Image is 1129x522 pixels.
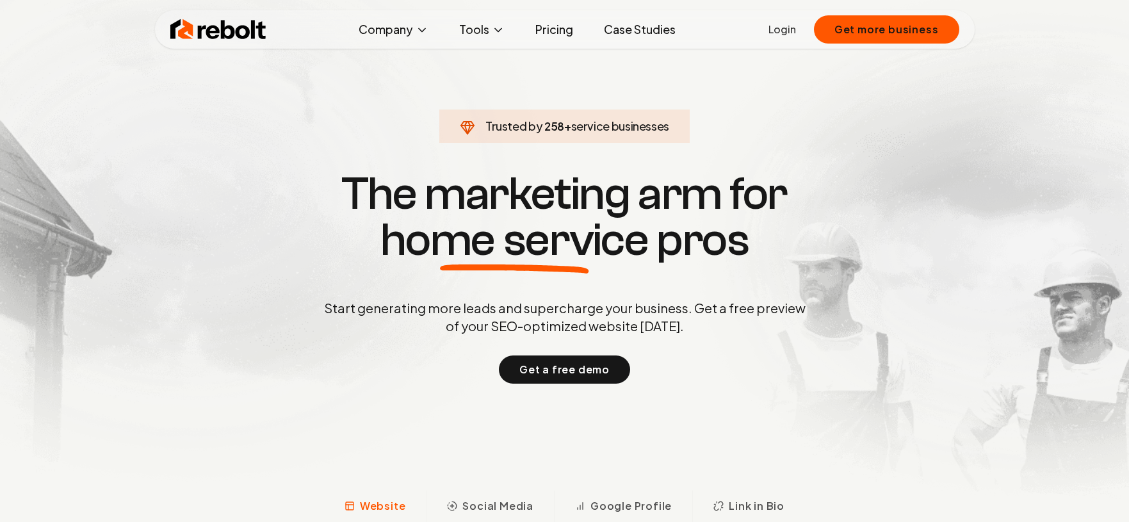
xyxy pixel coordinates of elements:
button: Tools [449,17,515,42]
button: Get a free demo [499,355,630,384]
span: 258 [544,117,564,135]
button: Company [348,17,439,42]
img: Rebolt Logo [170,17,266,42]
span: Social Media [462,498,533,514]
span: Website [360,498,406,514]
span: Trusted by [485,118,542,133]
h1: The marketing arm for pros [257,171,872,263]
a: Case Studies [594,17,686,42]
button: Get more business [814,15,959,44]
span: Google Profile [590,498,672,514]
a: Pricing [525,17,583,42]
span: + [564,118,571,133]
span: Link in Bio [729,498,784,514]
span: home service [380,217,649,263]
span: service businesses [571,118,670,133]
p: Start generating more leads and supercharge your business. Get a free preview of your SEO-optimiz... [321,299,808,335]
a: Login [768,22,796,37]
